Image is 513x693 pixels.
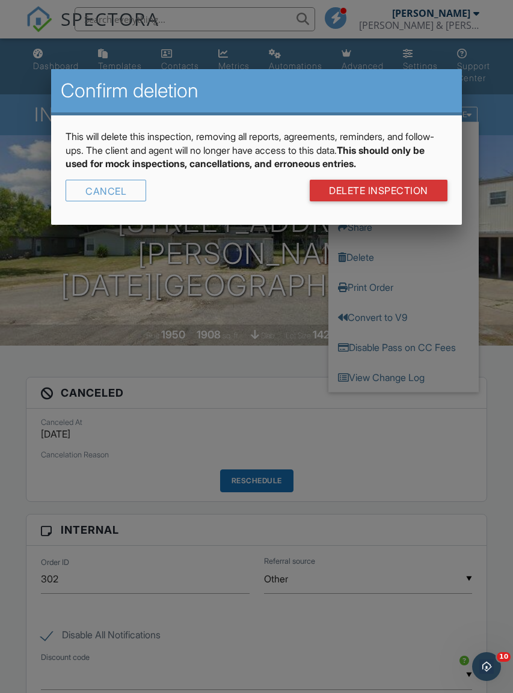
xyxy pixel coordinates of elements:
h2: Confirm deletion [61,79,452,103]
strong: This should only be used for mock inspections, cancellations, and erroneous entries. [66,144,425,169]
span: 10 [497,652,511,662]
a: DELETE Inspection [310,180,447,201]
iframe: Intercom live chat [472,652,501,681]
p: This will delete this inspection, removing all reports, agreements, reminders, and follow-ups. Th... [66,130,447,170]
div: Cancel [66,180,146,201]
